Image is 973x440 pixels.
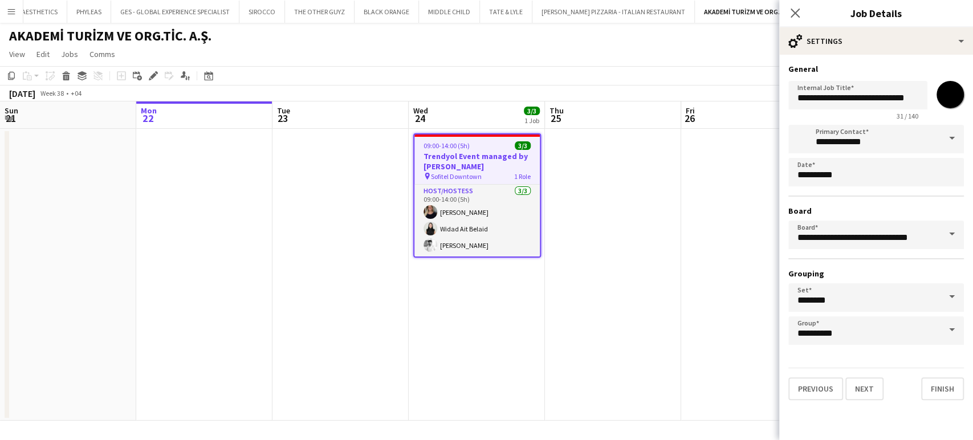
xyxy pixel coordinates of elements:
button: SIROCCO [239,1,285,23]
div: [DATE] [9,88,35,99]
button: [PERSON_NAME] PIZZARIA - ITALIAN RESTAURANT [532,1,695,23]
button: BLACK ORANGE [355,1,419,23]
h3: General [788,64,964,74]
span: 23 [275,112,290,125]
span: Week 38 [38,89,66,97]
button: Next [845,377,884,400]
a: Edit [32,47,54,62]
button: THE OTHER GUYZ [285,1,355,23]
app-card-role: Host/Hostess3/309:00-14:00 (5h)[PERSON_NAME]Widad Ait Belaid[PERSON_NAME] [414,185,540,256]
div: 1 Job [524,116,539,125]
button: Previous [788,377,843,400]
span: 22 [139,112,157,125]
span: 24 [412,112,428,125]
button: GES - GLOBAL EXPERIENCE SPECIALIST [111,1,239,23]
span: Comms [89,49,115,59]
h3: Grouping [788,268,964,279]
span: Mon [141,105,157,116]
span: Edit [36,49,50,59]
span: Tue [277,105,290,116]
button: Finish [921,377,964,400]
h3: Trendyol Event managed by [PERSON_NAME] [414,151,540,172]
span: 26 [684,112,695,125]
span: 1 Role [514,172,531,181]
span: Thu [549,105,564,116]
h3: Job Details [779,6,973,21]
span: 21 [3,112,18,125]
div: Settings [779,27,973,55]
button: AKADEMİ TURİZM VE ORG.TİC. A.Ş. [695,1,813,23]
div: +04 [71,89,82,97]
span: 3/3 [515,141,531,150]
button: TATE & LYLE [480,1,532,23]
h1: AKADEMİ TURİZM VE ORG.TİC. A.Ş. [9,27,211,44]
span: Jobs [61,49,78,59]
button: MIDDLE CHILD [419,1,480,23]
a: Jobs [56,47,83,62]
span: Fri [686,105,695,116]
h3: Board [788,206,964,216]
span: Sun [5,105,18,116]
a: Comms [85,47,120,62]
span: View [9,49,25,59]
span: 31 / 140 [887,112,927,120]
app-job-card: 09:00-14:00 (5h)3/3Trendyol Event managed by [PERSON_NAME] Sofitel Downtown1 RoleHost/Hostess3/30... [413,133,541,258]
span: Sofitel Downtown [431,172,482,181]
a: View [5,47,30,62]
span: Wed [413,105,428,116]
span: 25 [548,112,564,125]
span: 09:00-14:00 (5h) [424,141,470,150]
span: 3/3 [524,107,540,115]
button: PHYLEAS [67,1,111,23]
